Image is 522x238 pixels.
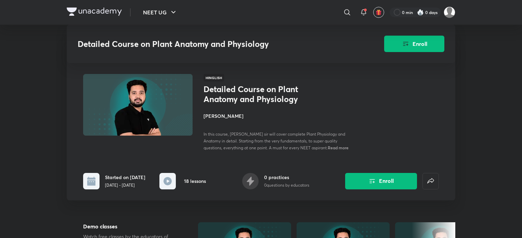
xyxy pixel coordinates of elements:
[384,36,444,52] button: Enroll
[417,9,424,16] img: streak
[204,131,345,150] span: In this course, [PERSON_NAME] sir will cover complete Plant Physiology and Anatomy in detail. Sta...
[78,39,345,49] h3: Detailed Course on Plant Anatomy and Physiology
[204,74,224,82] span: Hinglish
[444,7,455,18] img: surabhi
[422,173,439,189] button: false
[204,112,357,120] h4: [PERSON_NAME]
[105,182,145,188] p: [DATE] - [DATE]
[376,9,382,15] img: avatar
[139,5,182,19] button: NEET UG
[82,73,194,136] img: Thumbnail
[67,8,122,16] img: Company Logo
[264,174,309,181] h6: 0 practices
[67,8,122,17] a: Company Logo
[204,84,315,104] h1: Detailed Course on Plant Anatomy and Physiology
[345,173,417,189] button: Enroll
[105,174,145,181] h6: Started on [DATE]
[83,222,176,230] h5: Demo classes
[328,145,349,150] span: Read more
[184,177,206,185] h6: 18 lessons
[373,7,384,18] button: avatar
[264,182,309,188] p: 0 questions by educators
